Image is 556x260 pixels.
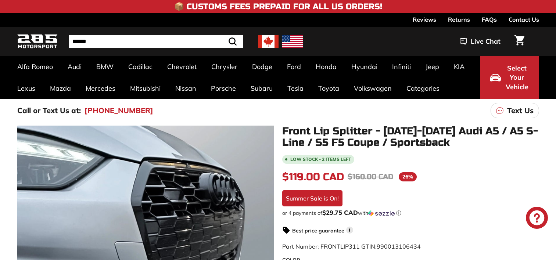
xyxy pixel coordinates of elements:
[282,243,421,250] span: Part Number: FRONTLIP311 GTIN:
[322,209,358,216] span: $29.75 CAD
[491,103,539,118] a: Text Us
[280,56,308,77] a: Ford
[505,64,530,92] span: Select Your Vehicle
[282,209,539,217] div: or 4 payments of$29.75 CADwithSezzle Click to learn more about Sezzle
[17,33,58,50] img: Logo_285_Motorsport_areodynamics_components
[450,32,510,51] button: Live Chat
[282,126,539,148] h1: Front Lip Splitter - [DATE]-[DATE] Audi A5 / A5 S-Line / S5 F5 Coupe / Sportsback
[480,56,539,99] button: Select Your Vehicle
[510,29,529,54] a: Cart
[43,77,78,99] a: Mazda
[60,56,89,77] a: Audi
[524,207,550,231] inbox-online-store-chat: Shopify online store chat
[160,56,204,77] a: Chevrolet
[17,105,81,116] p: Call or Text Us at:
[471,37,501,46] span: Live Chat
[446,56,472,77] a: KIA
[507,105,534,116] p: Text Us
[174,2,382,11] h4: 📦 Customs Fees Prepaid for All US Orders!
[282,209,539,217] div: or 4 payments of with
[290,157,351,162] span: Low stock - 2 items left
[377,243,421,250] span: 990013106434
[385,56,418,77] a: Infiniti
[89,56,121,77] a: BMW
[418,56,446,77] a: Jeep
[344,56,385,77] a: Hyundai
[10,56,60,77] a: Alfa Romeo
[368,210,395,217] img: Sezzle
[346,227,353,234] span: i
[399,172,417,181] span: 26%
[282,171,344,183] span: $119.00 CAD
[280,77,311,99] a: Tesla
[69,35,243,48] input: Search
[482,13,497,26] a: FAQs
[121,56,160,77] a: Cadillac
[308,56,344,77] a: Honda
[10,77,43,99] a: Lexus
[243,77,280,99] a: Subaru
[282,190,342,206] div: Summer Sale is On!
[509,13,539,26] a: Contact Us
[448,13,470,26] a: Returns
[85,105,153,116] a: [PHONE_NUMBER]
[292,227,344,234] strong: Best price guarantee
[399,77,447,99] a: Categories
[204,56,245,77] a: Chrysler
[311,77,347,99] a: Toyota
[413,13,436,26] a: Reviews
[78,77,123,99] a: Mercedes
[123,77,168,99] a: Mitsubishi
[168,77,204,99] a: Nissan
[204,77,243,99] a: Porsche
[348,172,393,181] span: $160.00 CAD
[347,77,399,99] a: Volkswagen
[245,56,280,77] a: Dodge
